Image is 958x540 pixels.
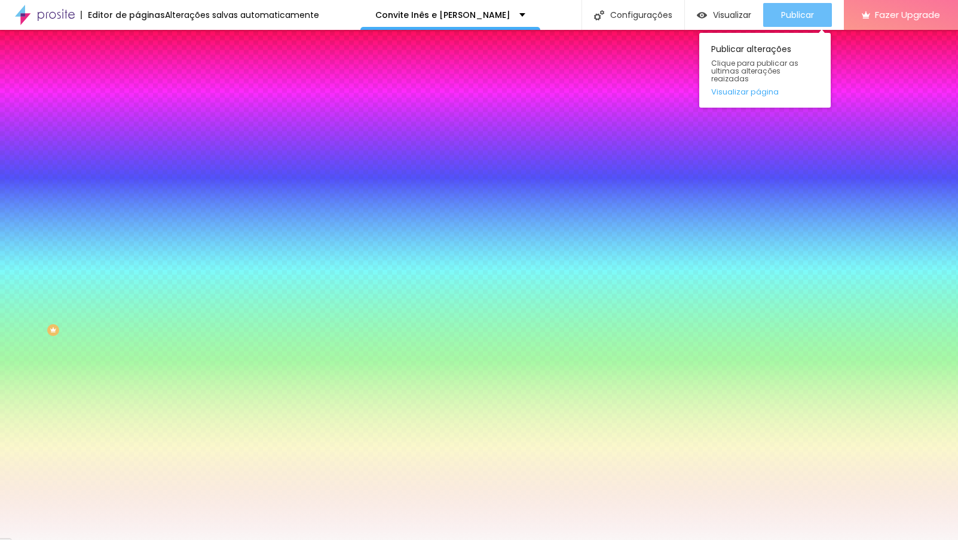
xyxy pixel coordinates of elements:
span: Visualizar [713,10,751,20]
a: Visualizar página [711,88,819,96]
span: Clique para publicar as ultimas alterações reaizadas [711,59,819,83]
div: Editor de páginas [81,11,165,19]
div: Alterações salvas automaticamente [165,11,319,19]
span: Publicar [781,10,814,20]
img: Icone [594,10,604,20]
div: Publicar alterações [699,33,831,108]
button: Publicar [763,3,832,27]
p: Convite Inês e [PERSON_NAME] [375,11,510,19]
button: Visualizar [685,3,763,27]
span: Fazer Upgrade [875,10,940,20]
img: view-1.svg [697,10,707,20]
